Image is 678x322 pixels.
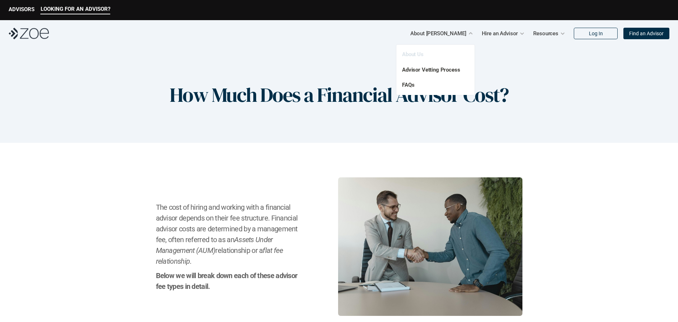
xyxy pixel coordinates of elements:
[410,28,466,39] p: About [PERSON_NAME]
[574,28,618,39] a: Log In
[156,270,302,292] h2: Below we will break down each of these advisor fee types in detail.
[402,82,414,88] a: FAQs
[402,51,424,58] a: About Us
[9,6,34,13] p: ADVISORS
[629,31,664,37] p: Find an Advisor
[402,67,460,73] a: Advisor Vetting Process
[533,28,558,39] p: Resources
[623,28,669,39] a: Find an Advisor
[589,31,603,37] p: Log In
[156,235,275,255] em: Assets Under Management (AUM)
[156,246,285,266] em: flat fee relationship
[482,28,518,39] p: Hire an Advisor
[170,83,508,107] h1: How Much Does a Financial Advisor Cost?
[156,202,302,267] h2: The cost of hiring and working with a financial advisor depends on their fee structure. Financial...
[41,6,110,12] p: LOOKING FOR AN ADVISOR?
